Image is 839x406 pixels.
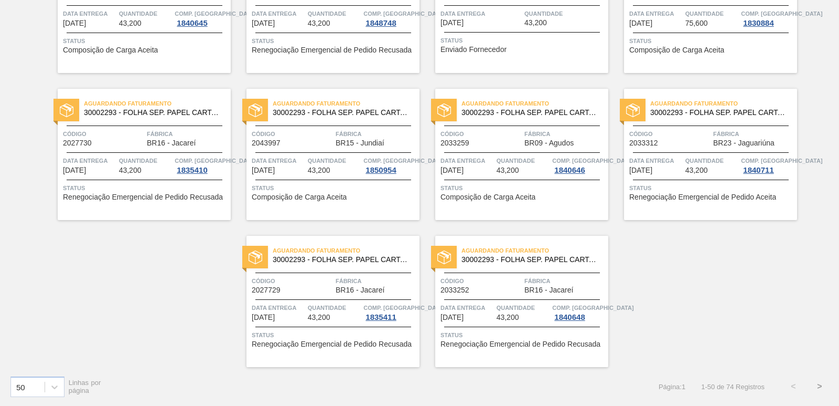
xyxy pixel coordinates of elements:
[552,313,587,321] div: 1840648
[629,8,683,19] span: Data entrega
[273,98,419,109] span: Aguardando Faturamento
[685,166,708,174] span: 43,200
[63,166,86,174] span: 31/10/2025
[336,286,384,294] span: BR16 - Jacareí
[524,139,574,147] span: BR09 - Agudos
[252,330,417,340] span: Status
[42,89,231,220] a: statusAguardando Faturamento30002293 - FOLHA SEP. PAPEL CARTAO 1200x1000M 350gCódigo2027730Fábric...
[629,139,658,147] span: 2033312
[440,330,606,340] span: Status
[461,98,608,109] span: Aguardando Faturamento
[119,8,173,19] span: Quantidade
[63,46,158,54] span: Composição de Carga Aceita
[252,183,417,193] span: Status
[461,109,600,117] span: 30002293 - FOLHA SEP. PAPEL CARTAO 1200x1000M 350g
[252,129,333,139] span: Código
[741,19,776,27] div: 1830884
[63,36,228,46] span: Status
[497,303,550,313] span: Quantidade
[175,19,209,27] div: 1840645
[249,103,262,117] img: status
[363,303,417,321] a: Comp. [GEOGRAPHIC_DATA]1835411
[119,166,142,174] span: 43,200
[524,286,573,294] span: BR16 - Jacareí
[608,89,797,220] a: statusAguardando Faturamento30002293 - FOLHA SEP. PAPEL CARTAO 1200x1000M 350gCódigo2033312Fábric...
[552,303,633,313] span: Comp. Carga
[440,139,469,147] span: 2033259
[437,103,451,117] img: status
[701,383,765,391] span: 1 - 50 de 74 Registros
[336,129,417,139] span: Fábrica
[440,155,494,166] span: Data entrega
[308,8,361,19] span: Quantidade
[552,166,587,174] div: 1840646
[650,98,797,109] span: Aguardando Faturamento
[440,129,522,139] span: Código
[497,314,519,321] span: 43,200
[252,314,275,321] span: 03/11/2025
[524,129,606,139] span: Fábrica
[440,183,606,193] span: Status
[461,256,600,264] span: 30002293 - FOLHA SEP. PAPEL CARTAO 1200x1000M 350g
[713,139,775,147] span: BR23 - Jaguariúna
[629,36,794,46] span: Status
[273,245,419,256] span: Aguardando Faturamento
[741,155,794,174] a: Comp. [GEOGRAPHIC_DATA]1840711
[308,155,361,166] span: Quantidade
[249,251,262,264] img: status
[741,166,776,174] div: 1840711
[69,379,101,394] span: Linhas por página
[440,166,464,174] span: 31/10/2025
[461,245,608,256] span: Aguardando Faturamento
[273,109,411,117] span: 30002293 - FOLHA SEP. PAPEL CARTAO 1200x1000M 350g
[363,313,398,321] div: 1835411
[175,155,256,166] span: Comp. Carga
[363,166,398,174] div: 1850954
[440,303,494,313] span: Data entrega
[440,340,600,348] span: Renegociação Emergencial de Pedido Recusada
[524,8,606,19] span: Quantidade
[629,129,711,139] span: Código
[147,139,196,147] span: BR16 - Jacareí
[497,155,550,166] span: Quantidade
[440,35,606,46] span: Status
[84,98,231,109] span: Aguardando Faturamento
[629,183,794,193] span: Status
[629,46,724,54] span: Composição de Carga Aceita
[363,303,445,313] span: Comp. Carga
[659,383,685,391] span: Página : 1
[336,139,384,147] span: BR15 - Jundiaí
[419,236,608,367] a: statusAguardando Faturamento30002293 - FOLHA SEP. PAPEL CARTAO 1200x1000M 350gCódigo2033252Fábric...
[308,166,330,174] span: 43,200
[552,155,633,166] span: Comp. Carga
[308,303,361,313] span: Quantidade
[497,166,519,174] span: 43,200
[629,155,683,166] span: Data entrega
[252,46,412,54] span: Renegociação Emergencial de Pedido Recusada
[308,314,330,321] span: 43,200
[175,166,209,174] div: 1835410
[440,286,469,294] span: 2033252
[741,155,822,166] span: Comp. Carga
[119,19,142,27] span: 43,200
[231,236,419,367] a: statusAguardando Faturamento30002293 - FOLHA SEP. PAPEL CARTAO 1200x1000M 350gCódigo2027729Fábric...
[440,276,522,286] span: Código
[780,373,806,400] button: <
[119,155,173,166] span: Quantidade
[437,251,451,264] img: status
[16,382,25,391] div: 50
[252,19,275,27] span: 29/10/2025
[63,8,116,19] span: Data entrega
[552,303,606,321] a: Comp. [GEOGRAPHIC_DATA]1840648
[363,19,398,27] div: 1848748
[63,129,144,139] span: Código
[252,8,305,19] span: Data entrega
[231,89,419,220] a: statusAguardando Faturamento30002293 - FOLHA SEP. PAPEL CARTAO 1200x1000M 350gCódigo2043997Fábric...
[252,36,417,46] span: Status
[685,155,739,166] span: Quantidade
[629,19,652,27] span: 31/10/2025
[440,314,464,321] span: 05/11/2025
[63,183,228,193] span: Status
[252,155,305,166] span: Data entrega
[440,193,535,201] span: Composição de Carga Aceita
